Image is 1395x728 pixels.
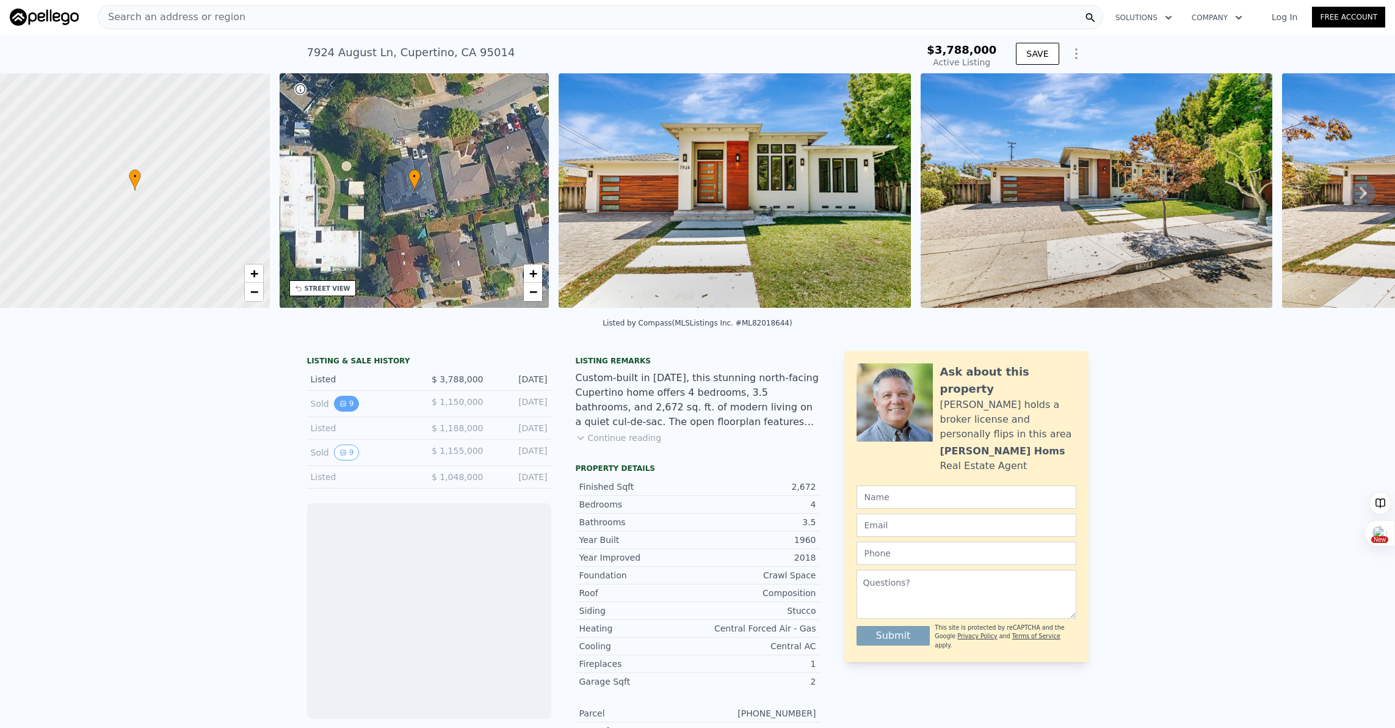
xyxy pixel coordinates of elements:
[957,633,997,639] a: Privacy Policy
[311,396,419,412] div: Sold
[250,266,258,281] span: +
[940,444,1065,459] div: [PERSON_NAME] Homs
[698,622,816,635] div: Central Forced Air - Gas
[432,423,484,433] span: $ 1,188,000
[857,626,930,646] button: Submit
[927,43,996,56] span: $3,788,000
[408,171,421,182] span: •
[408,169,421,191] div: •
[579,516,698,528] div: Bathrooms
[529,284,537,299] span: −
[493,471,548,483] div: [DATE]
[307,44,515,61] div: 7924 August Ln , Cupertino , CA 95014
[432,374,484,384] span: $ 3,788,000
[579,498,698,511] div: Bedrooms
[493,373,548,385] div: [DATE]
[10,9,79,26] img: Pellego
[245,264,263,283] a: Zoom in
[432,446,484,456] span: $ 1,155,000
[1182,7,1252,29] button: Company
[311,471,419,483] div: Listed
[334,445,360,460] button: View historical data
[698,658,816,670] div: 1
[579,622,698,635] div: Heating
[603,319,792,327] div: Listed by Compass (MLSListings Inc. #ML82018644)
[579,481,698,493] div: Finished Sqft
[935,624,1076,650] div: This site is protected by reCAPTCHA and the Google and apply.
[1106,7,1182,29] button: Solutions
[940,459,1027,473] div: Real Estate Agent
[1312,7,1385,27] a: Free Account
[579,675,698,688] div: Garage Sqft
[305,284,350,293] div: STREET VIEW
[698,498,816,511] div: 4
[529,266,537,281] span: +
[245,283,263,301] a: Zoom out
[307,356,551,368] div: LISTING & SALE HISTORY
[698,481,816,493] div: 2,672
[98,10,245,24] span: Search an address or region
[432,397,484,407] span: $ 1,150,000
[311,445,419,460] div: Sold
[576,464,820,473] div: Property details
[698,587,816,599] div: Composition
[1016,43,1059,65] button: SAVE
[334,396,360,412] button: View historical data
[579,569,698,581] div: Foundation
[576,356,820,366] div: Listing remarks
[576,432,662,444] button: Continue reading
[933,57,990,67] span: Active Listing
[559,73,911,308] img: Sale: 167516469 Parcel: 29895696
[579,658,698,670] div: Fireplaces
[250,284,258,299] span: −
[940,363,1076,398] div: Ask about this property
[524,264,542,283] a: Zoom in
[524,283,542,301] a: Zoom out
[129,169,141,191] div: •
[698,516,816,528] div: 3.5
[493,396,548,412] div: [DATE]
[921,73,1273,308] img: Sale: 167516469 Parcel: 29895696
[698,707,816,719] div: [PHONE_NUMBER]
[698,551,816,564] div: 2018
[579,534,698,546] div: Year Built
[311,373,419,385] div: Listed
[698,605,816,617] div: Stucco
[129,171,141,182] span: •
[579,640,698,652] div: Cooling
[857,514,1076,537] input: Email
[857,542,1076,565] input: Phone
[940,398,1076,442] div: [PERSON_NAME] holds a broker license and personally flips in this area
[698,640,816,652] div: Central AC
[311,422,419,434] div: Listed
[857,486,1076,509] input: Name
[698,675,816,688] div: 2
[493,445,548,460] div: [DATE]
[1257,11,1312,23] a: Log In
[698,569,816,581] div: Crawl Space
[579,707,698,719] div: Parcel
[698,534,816,546] div: 1960
[579,605,698,617] div: Siding
[579,551,698,564] div: Year Improved
[493,422,548,434] div: [DATE]
[576,371,820,429] div: Custom-built in [DATE], this stunning north-facing Cupertino home offers 4 bedrooms, 3.5 bathroom...
[432,472,484,482] span: $ 1,048,000
[1064,42,1089,66] button: Show Options
[579,587,698,599] div: Roof
[1012,633,1060,639] a: Terms of Service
